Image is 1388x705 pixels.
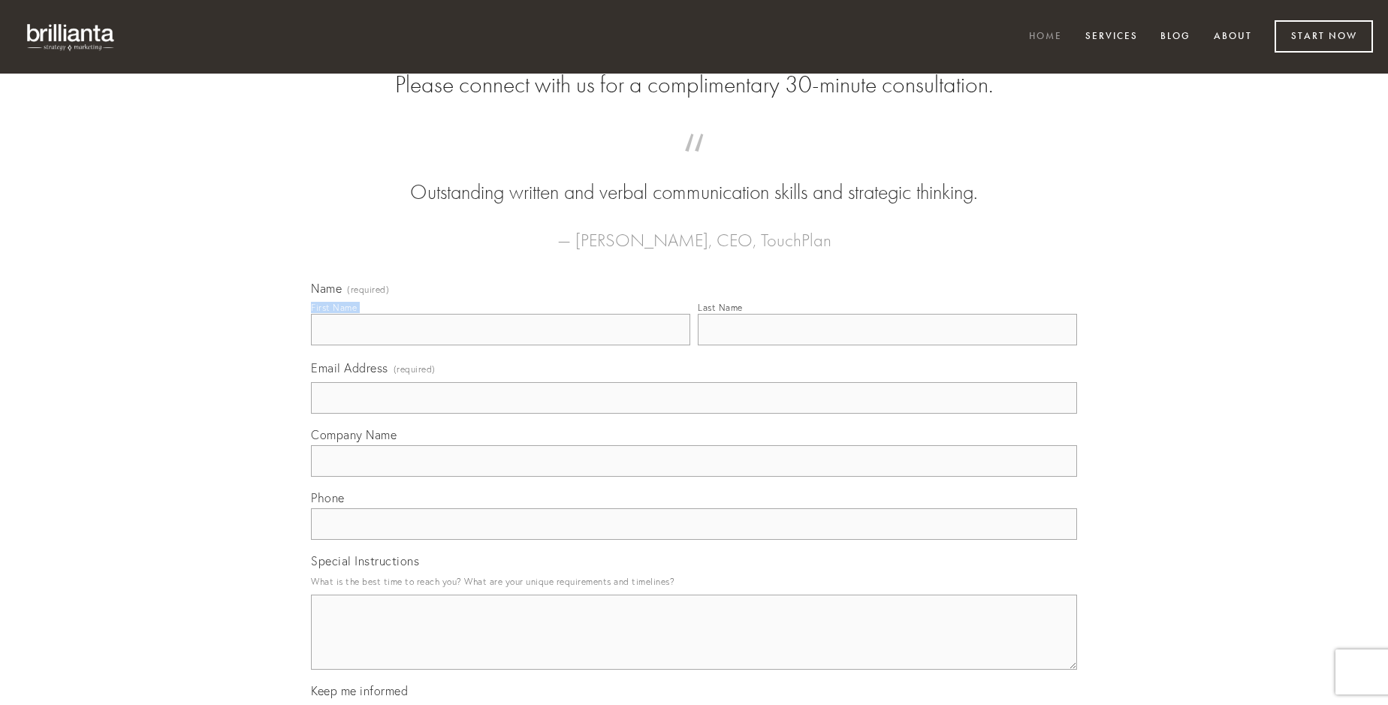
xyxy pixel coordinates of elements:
a: About [1204,25,1262,50]
h2: Please connect with us for a complimentary 30-minute consultation. [311,71,1077,99]
p: What is the best time to reach you? What are your unique requirements and timelines? [311,571,1077,592]
a: Start Now [1275,20,1373,53]
span: Name [311,281,342,296]
span: Company Name [311,427,397,442]
div: Last Name [698,302,743,313]
a: Blog [1151,25,1200,50]
div: First Name [311,302,357,313]
span: Special Instructions [311,553,419,568]
span: “ [335,149,1053,178]
span: Keep me informed [311,683,408,698]
a: Home [1019,25,1072,50]
span: (required) [394,359,436,379]
span: Phone [311,490,345,505]
blockquote: Outstanding written and verbal communication skills and strategic thinking. [335,149,1053,207]
img: brillianta - research, strategy, marketing [15,15,128,59]
a: Services [1076,25,1148,50]
span: Email Address [311,360,388,375]
figcaption: — [PERSON_NAME], CEO, TouchPlan [335,207,1053,255]
span: (required) [347,285,389,294]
